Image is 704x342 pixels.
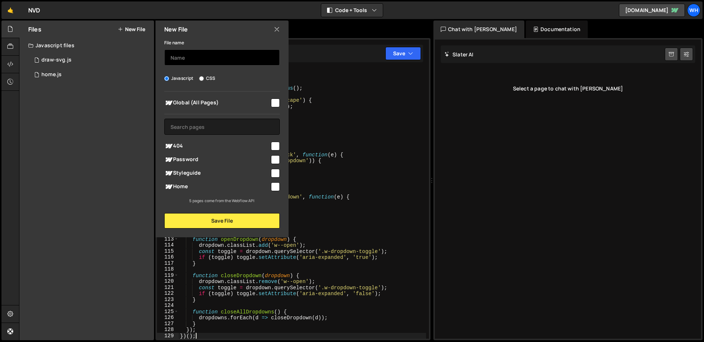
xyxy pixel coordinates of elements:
span: Password [164,155,270,164]
input: CSS [199,76,204,81]
label: CSS [199,75,215,82]
input: Javascript [164,76,169,81]
div: 126 [157,315,179,321]
div: 129 [157,333,179,339]
span: Global (All Pages) [164,98,270,107]
div: 122 [157,290,179,297]
a: Wh [687,4,700,17]
input: Name [164,49,280,66]
a: [DOMAIN_NAME] [619,4,685,17]
div: 114 [157,242,179,248]
div: Chat with [PERSON_NAME] [433,21,524,38]
div: 125 [157,309,179,315]
input: Search pages [164,119,280,135]
h2: Files [28,25,41,33]
div: 117 [157,260,179,267]
button: Code + Tools [321,4,383,17]
button: New File [118,26,145,32]
div: 121 [157,285,179,291]
small: 5 pages come from the Webflow API [189,198,254,203]
div: 124 [157,302,179,309]
div: NVD [28,6,40,15]
div: 118 [157,266,179,272]
div: 123 [157,297,179,303]
div: 116 [157,254,179,260]
div: 128 [157,327,179,333]
label: Javascript [164,75,194,82]
div: draw-svg.js [41,57,71,63]
div: 115 [157,248,179,254]
div: 120 [157,278,179,285]
div: home.js [41,71,62,78]
label: File name [164,39,184,47]
span: Home [164,182,270,191]
div: 127 [157,321,179,327]
div: Documentation [526,21,588,38]
div: 113 [157,236,179,242]
span: Styleguide [164,169,270,178]
h2: Slater AI [444,51,474,58]
div: Javascript files [19,38,154,53]
a: 🤙 [1,1,19,19]
button: Save File [164,213,280,228]
div: 15719/47215.js [28,53,154,67]
div: 119 [157,272,179,279]
div: 15719/47265.js [28,67,154,82]
span: 404 [164,142,270,150]
h2: New File [164,25,188,33]
div: Select a page to chat with [PERSON_NAME] [441,74,695,103]
button: Save [385,47,421,60]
